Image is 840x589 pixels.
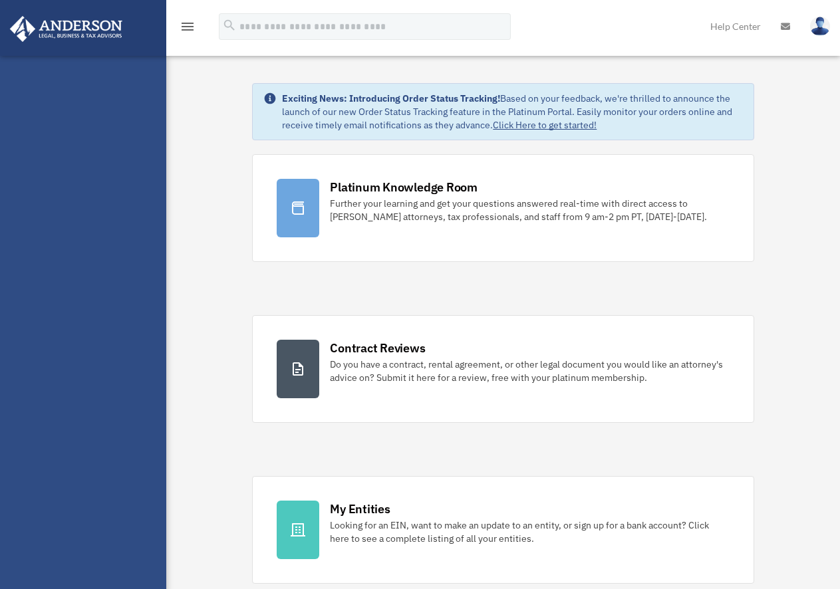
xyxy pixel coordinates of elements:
a: My Entities Looking for an EIN, want to make an update to an entity, or sign up for a bank accoun... [252,476,754,584]
div: Based on your feedback, we're thrilled to announce the launch of our new Order Status Tracking fe... [282,92,742,132]
i: search [222,18,237,33]
a: Click Here to get started! [493,119,597,131]
div: Do you have a contract, rental agreement, or other legal document you would like an attorney's ad... [330,358,729,384]
div: Further your learning and get your questions answered real-time with direct access to [PERSON_NAM... [330,197,729,223]
img: User Pic [810,17,830,36]
div: Looking for an EIN, want to make an update to an entity, or sign up for a bank account? Click her... [330,519,729,545]
img: Anderson Advisors Platinum Portal [6,16,126,42]
div: Contract Reviews [330,340,425,356]
a: Contract Reviews Do you have a contract, rental agreement, or other legal document you would like... [252,315,754,423]
strong: Exciting News: Introducing Order Status Tracking! [282,92,500,104]
i: menu [180,19,196,35]
a: menu [180,23,196,35]
div: My Entities [330,501,390,517]
div: Platinum Knowledge Room [330,179,478,195]
a: Platinum Knowledge Room Further your learning and get your questions answered real-time with dire... [252,154,754,262]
